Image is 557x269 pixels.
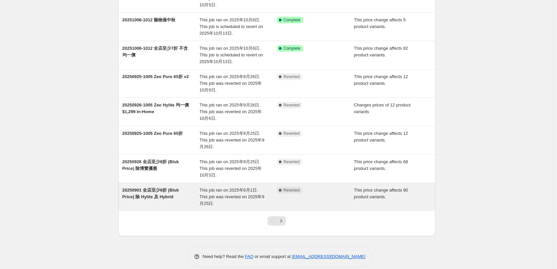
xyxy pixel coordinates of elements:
[122,131,183,136] span: 20250925-1005 Zeo Pure 65折
[199,74,262,92] span: This job ran on 2025年9月26日. This job was reverted on 2025年10月6日.
[199,46,263,64] span: This job ran on 2025年10月6日. This job is scheduled to revert on 2025年10月13日.
[284,159,300,165] span: Reverted
[284,188,300,193] span: Reverted
[284,46,301,51] span: Complete
[199,188,264,206] span: This job ran on 2025年9月1日. This job was reverted on 2025年9月25日.
[354,46,408,57] span: This price change affects 82 product variants.
[245,254,253,259] a: FAQ
[276,216,286,226] button: Next
[354,131,408,143] span: This price change affects 12 product variants.
[122,74,189,79] span: 20250925-1005 Zeo Pure 65折 v2
[199,131,264,149] span: This job ran on 2025年9月25日. This job was reverted on 2025年9月26日.
[284,74,300,79] span: Reverted
[199,159,262,178] span: This job ran on 2025年9月25日. This job was reverted on 2025年10月5日.
[122,17,176,22] span: 20251006-1012 寵物過中秋
[199,102,262,121] span: This job ran on 2025年9月26日. This job was reverted on 2025年10月6日.
[253,254,292,259] span: or email support at
[354,102,411,114] span: Changes prices of 12 product variants
[203,254,245,259] span: Need help? Read the
[284,17,301,23] span: Complete
[199,17,263,36] span: This job ran on 2025年10月6日. This job is scheduled to revert on 2025年10月13日.
[354,188,408,199] span: This price change affects 90 product variants.
[267,216,286,226] nav: Pagination
[122,102,189,114] span: 20250926-1005 Zeo Hylite 均一價 $1,299 In-Home
[354,74,408,86] span: This price change affects 12 product variants.
[284,102,300,108] span: Reverted
[122,46,188,57] span: 20251006-1012 全店至少7折 不含均一價
[292,254,365,259] a: [EMAIL_ADDRESS][DOMAIN_NAME]
[284,131,300,136] span: Reverted
[122,159,179,171] span: 20250926 全店至少8折 (Bluk Price) 除博覽優惠
[122,188,179,199] span: 20250901 全店至少8折 (Bluk Price) 除 Hylite 及 Hybrid
[354,17,406,29] span: This price change affects 5 product variants.
[354,159,408,171] span: This price change affects 68 product variants.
